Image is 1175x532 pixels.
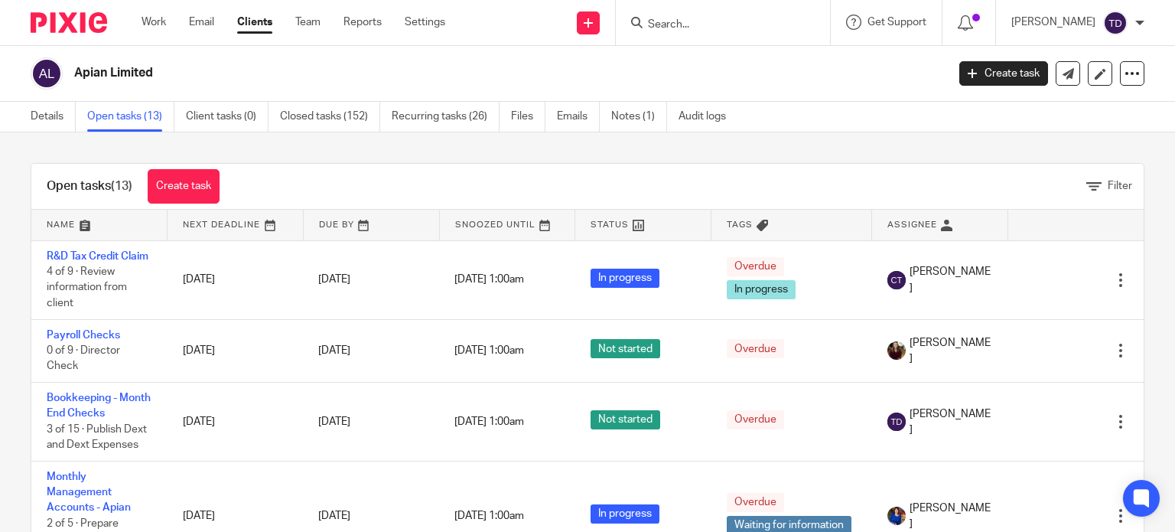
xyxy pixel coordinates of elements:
[591,339,660,358] span: Not started
[280,102,380,132] a: Closed tasks (152)
[47,266,127,308] span: 4 of 9 · Review information from client
[910,406,993,438] span: [PERSON_NAME]
[237,15,272,30] a: Clients
[454,275,524,286] span: [DATE] 1:00am
[454,345,524,356] span: [DATE] 1:00am
[142,15,166,30] a: Work
[47,393,151,419] a: Bookkeeping - Month End Checks
[186,102,269,132] a: Client tasks (0)
[343,15,382,30] a: Reports
[910,335,993,367] span: [PERSON_NAME]
[727,220,753,229] span: Tags
[959,61,1048,86] a: Create task
[168,240,304,319] td: [DATE]
[887,341,906,360] img: MaxAcc_Sep21_ElliDeanPhoto_030.jpg
[591,410,660,429] span: Not started
[727,493,784,512] span: Overdue
[318,274,350,285] span: [DATE]
[1011,15,1095,30] p: [PERSON_NAME]
[511,102,545,132] a: Files
[31,57,63,90] img: svg%3E
[111,180,132,192] span: (13)
[47,424,147,451] span: 3 of 15 · Publish Dext and Dext Expenses
[454,416,524,427] span: [DATE] 1:00am
[887,507,906,525] img: Nicole.jpeg
[47,178,132,194] h1: Open tasks
[591,220,629,229] span: Status
[727,257,784,276] span: Overdue
[47,330,120,341] a: Payroll Checks
[679,102,737,132] a: Audit logs
[74,65,764,81] h2: Apian Limited
[887,413,906,431] img: svg%3E
[405,15,445,30] a: Settings
[392,102,500,132] a: Recurring tasks (26)
[1108,181,1132,191] span: Filter
[454,511,524,521] span: [DATE] 1:00am
[910,501,993,532] span: [PERSON_NAME]
[318,416,350,427] span: [DATE]
[168,383,304,462] td: [DATE]
[47,251,148,262] a: R&D Tax Credit Claim
[295,15,321,30] a: Team
[611,102,667,132] a: Notes (1)
[887,271,906,289] img: svg%3E
[591,269,659,288] span: In progress
[148,169,220,204] a: Create task
[31,12,107,33] img: Pixie
[1103,11,1128,35] img: svg%3E
[168,319,304,382] td: [DATE]
[727,410,784,429] span: Overdue
[87,102,174,132] a: Open tasks (13)
[591,504,659,524] span: In progress
[47,472,131,514] a: Monthly Management Accounts - Apian
[727,280,796,299] span: In progress
[455,220,535,229] span: Snoozed Until
[31,102,76,132] a: Details
[318,345,350,356] span: [DATE]
[910,264,993,295] span: [PERSON_NAME]
[318,511,350,521] span: [DATE]
[557,102,600,132] a: Emails
[867,17,926,28] span: Get Support
[646,18,784,32] input: Search
[47,345,120,372] span: 0 of 9 · Director Check
[189,15,214,30] a: Email
[727,339,784,358] span: Overdue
